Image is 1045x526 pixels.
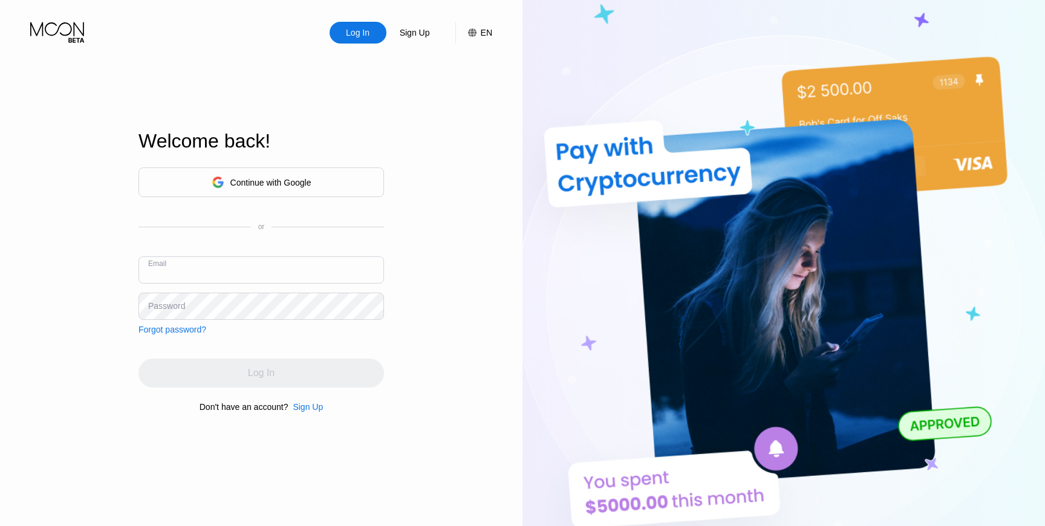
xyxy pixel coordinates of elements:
[288,402,323,412] div: Sign Up
[138,167,384,197] div: Continue with Google
[138,130,384,152] div: Welcome back!
[345,27,371,39] div: Log In
[230,178,311,187] div: Continue with Google
[455,22,492,44] div: EN
[138,325,206,334] div: Forgot password?
[399,27,431,39] div: Sign Up
[258,222,265,231] div: or
[200,402,288,412] div: Don't have an account?
[330,22,386,44] div: Log In
[481,28,492,37] div: EN
[386,22,443,44] div: Sign Up
[293,402,323,412] div: Sign Up
[148,301,185,311] div: Password
[148,259,166,268] div: Email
